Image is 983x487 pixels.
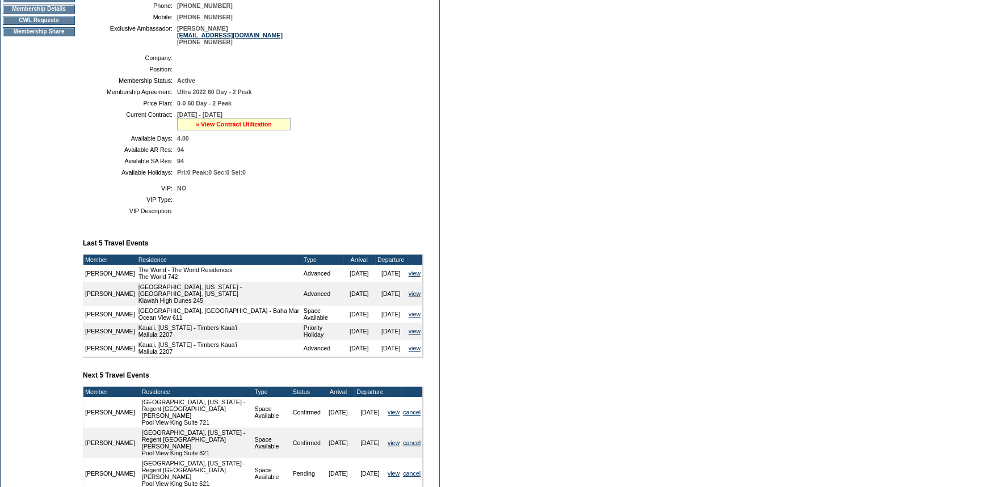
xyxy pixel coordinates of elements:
td: Price Plan: [87,100,173,107]
td: Member [83,387,137,397]
td: [GEOGRAPHIC_DATA], [GEOGRAPHIC_DATA] - Baha Mar Ocean View 611 [137,306,302,323]
td: [DATE] [375,306,407,323]
td: Member [83,255,137,265]
span: [PERSON_NAME] [PHONE_NUMBER] [177,25,283,45]
span: Active [177,77,195,84]
td: Type [253,387,291,397]
td: Kaua'i, [US_STATE] - Timbers Kaua'i Maliula 2207 [137,323,302,340]
td: VIP Description: [87,207,173,214]
span: [PHONE_NUMBER] [177,14,233,20]
a: view [388,409,400,416]
td: Mobile: [87,14,173,20]
td: Advanced [302,265,343,282]
td: [DATE] [322,397,354,427]
td: [PERSON_NAME] [83,265,137,282]
span: [PHONE_NUMBER] [177,2,233,9]
td: Status [291,387,322,397]
td: Departure [354,387,386,397]
a: cancel [403,409,421,416]
td: [GEOGRAPHIC_DATA], [US_STATE] - [GEOGRAPHIC_DATA], [US_STATE] Kiawah High Dunes 245 [137,282,302,306]
span: 0-0 60 Day - 2 Peak [177,100,232,107]
td: [DATE] [375,340,407,357]
td: [DATE] [322,427,354,458]
td: The World - The World Residences The World 742 [137,265,302,282]
td: [PERSON_NAME] [83,427,137,458]
td: [DATE] [343,323,375,340]
td: [DATE] [343,340,375,357]
span: 94 [177,158,184,164]
td: Membership Details [3,5,75,14]
td: Confirmed [291,397,322,427]
td: Confirmed [291,427,322,458]
td: Membership Agreement: [87,88,173,95]
td: Available Holidays: [87,169,173,176]
td: Phone: [87,2,173,9]
td: Available SA Res: [87,158,173,164]
td: Arrival [343,255,375,265]
td: [PERSON_NAME] [83,323,137,340]
a: cancel [403,470,421,477]
b: Last 5 Travel Events [83,239,148,247]
td: Type [302,255,343,265]
td: Space Available [302,306,343,323]
td: Company: [87,54,173,61]
td: [PERSON_NAME] [83,340,137,357]
td: Advanced [302,340,343,357]
td: Current Contract: [87,111,173,130]
td: [DATE] [343,265,375,282]
td: [GEOGRAPHIC_DATA], [US_STATE] - Regent [GEOGRAPHIC_DATA][PERSON_NAME] Pool View King Suite 821 [140,427,253,458]
b: Next 5 Travel Events [83,371,149,379]
a: view [388,439,400,446]
td: [DATE] [343,282,375,306]
td: Advanced [302,282,343,306]
td: VIP: [87,185,173,192]
span: NO [177,185,186,192]
span: [DATE] - [DATE] [177,111,222,118]
a: cancel [403,439,421,446]
td: [DATE] [354,397,386,427]
td: Departure [375,255,407,265]
td: [GEOGRAPHIC_DATA], [US_STATE] - Regent [GEOGRAPHIC_DATA][PERSON_NAME] Pool View King Suite 721 [140,397,253,427]
a: [EMAIL_ADDRESS][DOMAIN_NAME] [177,32,283,39]
td: Membership Status: [87,77,173,84]
td: [DATE] [375,323,407,340]
td: [DATE] [343,306,375,323]
a: view [409,328,421,334]
span: Ultra 2022 60 Day - 2 Peak [177,88,252,95]
a: view [409,345,421,352]
td: Position: [87,66,173,73]
a: view [388,470,400,477]
a: view [409,270,421,277]
td: [PERSON_NAME] [83,282,137,306]
td: [PERSON_NAME] [83,397,137,427]
td: CWL Requests [3,16,75,25]
td: [DATE] [375,282,407,306]
td: [PERSON_NAME] [83,306,137,323]
a: view [409,311,421,317]
span: 4.00 [177,135,189,142]
a: » View Contract Utilization [196,121,272,128]
td: Space Available [253,397,291,427]
td: Available AR Res: [87,146,173,153]
td: Residence [137,255,302,265]
td: Priority Holiday [302,323,343,340]
td: Residence [140,387,253,397]
td: Arrival [322,387,354,397]
span: Pri:0 Peak:0 Sec:0 Sel:0 [177,169,246,176]
td: VIP Type: [87,196,173,203]
a: view [409,290,421,297]
td: [DATE] [354,427,386,458]
td: Membership Share [3,27,75,36]
td: Kaua'i, [US_STATE] - Timbers Kaua'i Maliula 2207 [137,340,302,357]
td: [DATE] [375,265,407,282]
td: Space Available [253,427,291,458]
span: 94 [177,146,184,153]
td: Exclusive Ambassador: [87,25,173,45]
td: Available Days: [87,135,173,142]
